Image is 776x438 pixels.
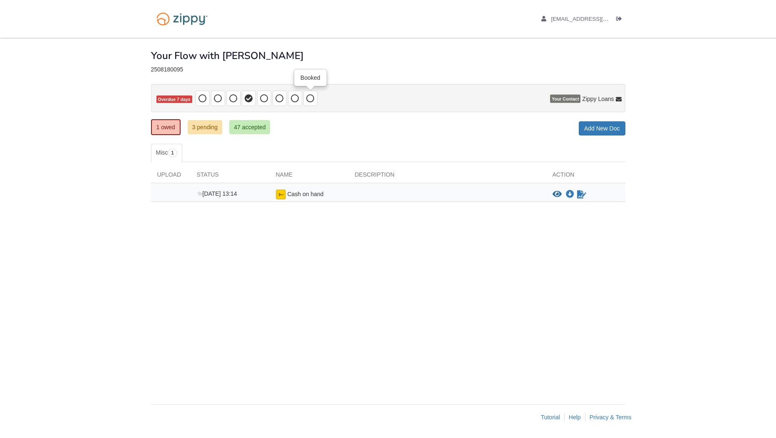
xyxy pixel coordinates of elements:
[270,170,349,183] div: Name
[582,95,614,103] span: Zippy Loans
[188,120,223,134] a: 3 pending
[551,16,646,22] span: eolivares@blueleafresidential.com
[276,189,286,199] img: Ready for you to esign
[541,414,560,421] a: Tutorial
[569,414,581,421] a: Help
[151,119,181,135] a: 1 owed
[576,189,587,199] a: Sign Form
[151,144,182,162] a: Misc
[229,120,270,134] a: 47 accepted
[349,170,546,183] div: Description
[151,50,304,61] h1: Your Flow with [PERSON_NAME]
[151,8,213,30] img: Logo
[168,149,177,157] span: 1
[590,414,632,421] a: Privacy & Terms
[616,16,625,24] a: Log out
[287,191,323,197] span: Cash on hand
[550,95,580,103] span: Your Contact
[546,170,625,183] div: Action
[541,16,647,24] a: edit profile
[151,170,191,183] div: Upload
[156,96,192,103] span: Overdue 7 days
[579,121,625,135] a: Add New Doc
[566,191,574,198] a: Download Cash on hand
[151,66,625,73] div: 2508180095
[295,70,326,86] div: Booked
[197,190,237,197] span: [DATE] 13:14
[191,170,270,183] div: Status
[553,190,562,199] button: View Cash on hand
